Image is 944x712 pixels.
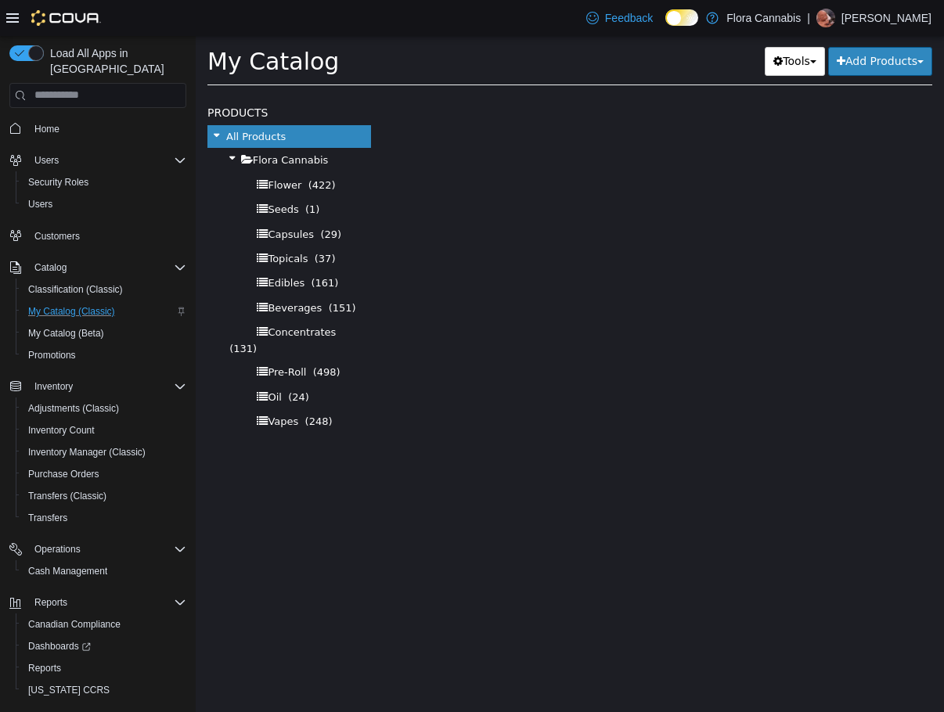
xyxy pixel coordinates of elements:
[22,509,186,527] span: Transfers
[22,302,121,321] a: My Catalog (Classic)
[16,322,193,344] button: My Catalog (Beta)
[28,540,87,559] button: Operations
[34,380,73,393] span: Inventory
[57,118,133,130] span: Flora Cannabis
[28,640,91,653] span: Dashboards
[110,167,124,179] span: (1)
[72,355,85,367] span: Oil
[28,227,86,246] a: Customers
[34,543,81,556] span: Operations
[72,379,103,391] span: Vapes
[22,280,186,299] span: Classification (Classic)
[28,402,119,415] span: Adjustments (Classic)
[72,143,106,155] span: Flower
[28,377,186,396] span: Inventory
[28,446,146,458] span: Inventory Manager (Classic)
[3,149,193,171] button: Users
[22,346,186,365] span: Promotions
[28,120,66,138] a: Home
[632,11,737,40] button: Add Products
[16,679,193,701] button: [US_STATE] CCRS
[22,324,110,343] a: My Catalog (Beta)
[34,596,67,609] span: Reports
[28,119,186,138] span: Home
[16,507,193,529] button: Transfers
[22,195,186,214] span: Users
[16,397,193,419] button: Adjustments (Classic)
[16,344,193,366] button: Promotions
[110,379,137,391] span: (248)
[28,198,52,210] span: Users
[3,225,193,247] button: Customers
[22,421,186,440] span: Inventory Count
[22,509,74,527] a: Transfers
[28,349,76,361] span: Promotions
[72,217,112,228] span: Topicals
[22,487,113,505] a: Transfers (Classic)
[3,117,193,140] button: Home
[22,399,125,418] a: Adjustments (Classic)
[22,637,97,656] a: Dashboards
[816,9,835,27] div: Claire Godbout
[22,615,186,634] span: Canadian Compliance
[22,443,186,462] span: Inventory Manager (Classic)
[16,463,193,485] button: Purchase Orders
[34,307,61,318] span: (131)
[22,637,186,656] span: Dashboards
[28,512,67,524] span: Transfers
[28,468,99,480] span: Purchase Orders
[28,540,186,559] span: Operations
[28,151,186,170] span: Users
[665,9,698,26] input: Dark Mode
[12,12,143,39] span: My Catalog
[16,613,193,635] button: Canadian Compliance
[115,241,142,253] span: (161)
[34,230,80,243] span: Customers
[3,376,193,397] button: Inventory
[28,226,186,246] span: Customers
[22,615,127,634] a: Canadian Compliance
[28,151,65,170] button: Users
[28,618,121,631] span: Canadian Compliance
[28,684,110,696] span: [US_STATE] CCRS
[726,9,801,27] p: Flora Cannabis
[16,419,193,441] button: Inventory Count
[31,95,90,106] span: All Products
[22,562,186,581] span: Cash Management
[22,399,186,418] span: Adjustments (Classic)
[22,487,186,505] span: Transfers (Classic)
[22,465,186,484] span: Purchase Orders
[22,659,67,678] a: Reports
[605,10,653,26] span: Feedback
[22,562,113,581] a: Cash Management
[22,173,186,192] span: Security Roles
[22,421,101,440] a: Inventory Count
[16,279,193,300] button: Classification (Classic)
[569,11,629,40] button: Tools
[16,635,193,657] a: Dashboards
[28,424,95,437] span: Inventory Count
[16,193,193,215] button: Users
[28,305,115,318] span: My Catalog (Classic)
[3,257,193,279] button: Catalog
[16,657,193,679] button: Reports
[22,659,186,678] span: Reports
[92,355,113,367] span: (24)
[22,346,82,365] a: Promotions
[133,266,160,278] span: (151)
[22,681,116,699] a: [US_STATE] CCRS
[841,9,931,27] p: [PERSON_NAME]
[3,538,193,560] button: Operations
[22,173,95,192] a: Security Roles
[16,485,193,507] button: Transfers (Classic)
[72,266,126,278] span: Beverages
[31,10,101,26] img: Cova
[28,593,74,612] button: Reports
[44,45,186,77] span: Load All Apps in [GEOGRAPHIC_DATA]
[3,592,193,613] button: Reports
[28,593,186,612] span: Reports
[124,192,146,204] span: (29)
[28,283,123,296] span: Classification (Classic)
[28,565,107,577] span: Cash Management
[34,123,59,135] span: Home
